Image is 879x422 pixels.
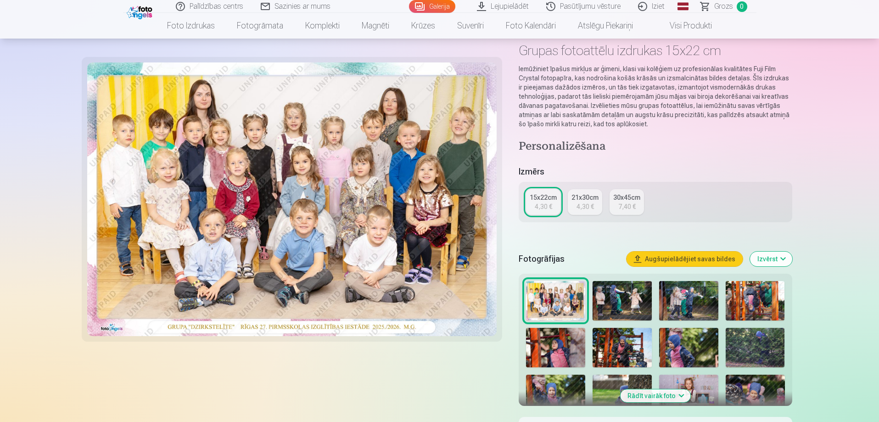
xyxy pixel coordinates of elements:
[613,193,640,202] div: 30x45cm
[714,1,733,12] span: Grozs
[577,202,594,211] div: 4,30 €
[737,1,747,12] span: 0
[627,252,743,266] button: Augšupielādējiet savas bildes
[535,202,552,211] div: 4,30 €
[400,13,446,39] a: Krūzes
[294,13,351,39] a: Komplekti
[519,64,792,129] p: Iemūžiniet īpašus mirkļus ar ģimeni, klasi vai kolēģiem uz profesionālas kvalitātes Fuji Film Cry...
[519,140,792,154] h4: Personalizēšana
[618,202,636,211] div: 7,40 €
[226,13,294,39] a: Fotogrāmata
[351,13,400,39] a: Magnēti
[495,13,567,39] a: Foto kalendāri
[750,252,792,266] button: Izvērst
[446,13,495,39] a: Suvenīri
[519,165,792,178] h5: Izmērs
[568,189,602,215] a: 21x30cm4,30 €
[519,253,619,265] h5: Fotogrāfijas
[519,42,792,59] h1: Grupas fotoattēlu izdrukas 15x22 cm
[610,189,644,215] a: 30x45cm7,40 €
[530,193,557,202] div: 15x22cm
[526,189,560,215] a: 15x22cm4,30 €
[571,193,599,202] div: 21x30cm
[156,13,226,39] a: Foto izdrukas
[567,13,644,39] a: Atslēgu piekariņi
[620,389,690,402] button: Rādīt vairāk foto
[644,13,723,39] a: Visi produkti
[127,4,155,19] img: /fa1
